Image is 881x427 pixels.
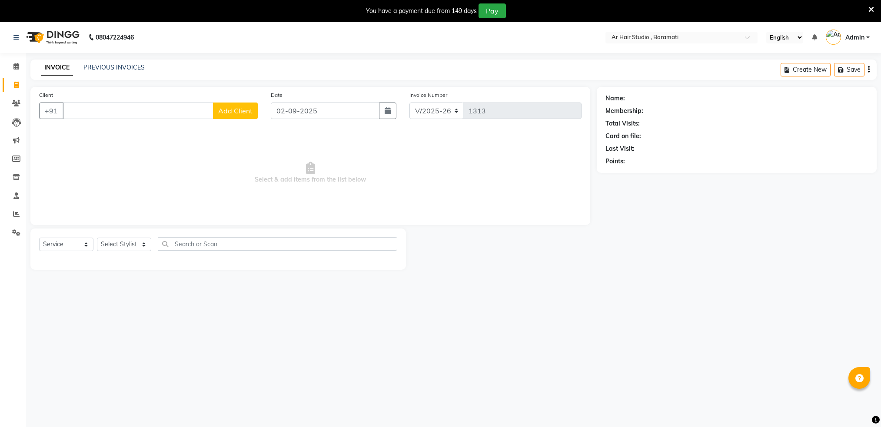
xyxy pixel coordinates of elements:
[39,103,63,119] button: +91
[605,144,635,153] div: Last Visit:
[39,129,582,216] span: Select & add items from the list below
[409,91,447,99] label: Invoice Number
[479,3,506,18] button: Pay
[605,94,625,103] div: Name:
[605,119,640,128] div: Total Visits:
[158,237,397,251] input: Search or Scan
[22,25,82,50] img: logo
[826,30,841,45] img: Admin
[96,25,134,50] b: 08047224946
[605,132,641,141] div: Card on file:
[41,60,73,76] a: INVOICE
[781,63,831,76] button: Create New
[844,392,872,418] iframe: chat widget
[39,91,53,99] label: Client
[834,63,864,76] button: Save
[218,106,253,115] span: Add Client
[83,63,145,71] a: PREVIOUS INVOICES
[366,7,477,16] div: You have a payment due from 149 days
[213,103,258,119] button: Add Client
[271,91,283,99] label: Date
[605,106,643,116] div: Membership:
[605,157,625,166] div: Points:
[845,33,864,42] span: Admin
[63,103,213,119] input: Search by Name/Mobile/Email/Code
